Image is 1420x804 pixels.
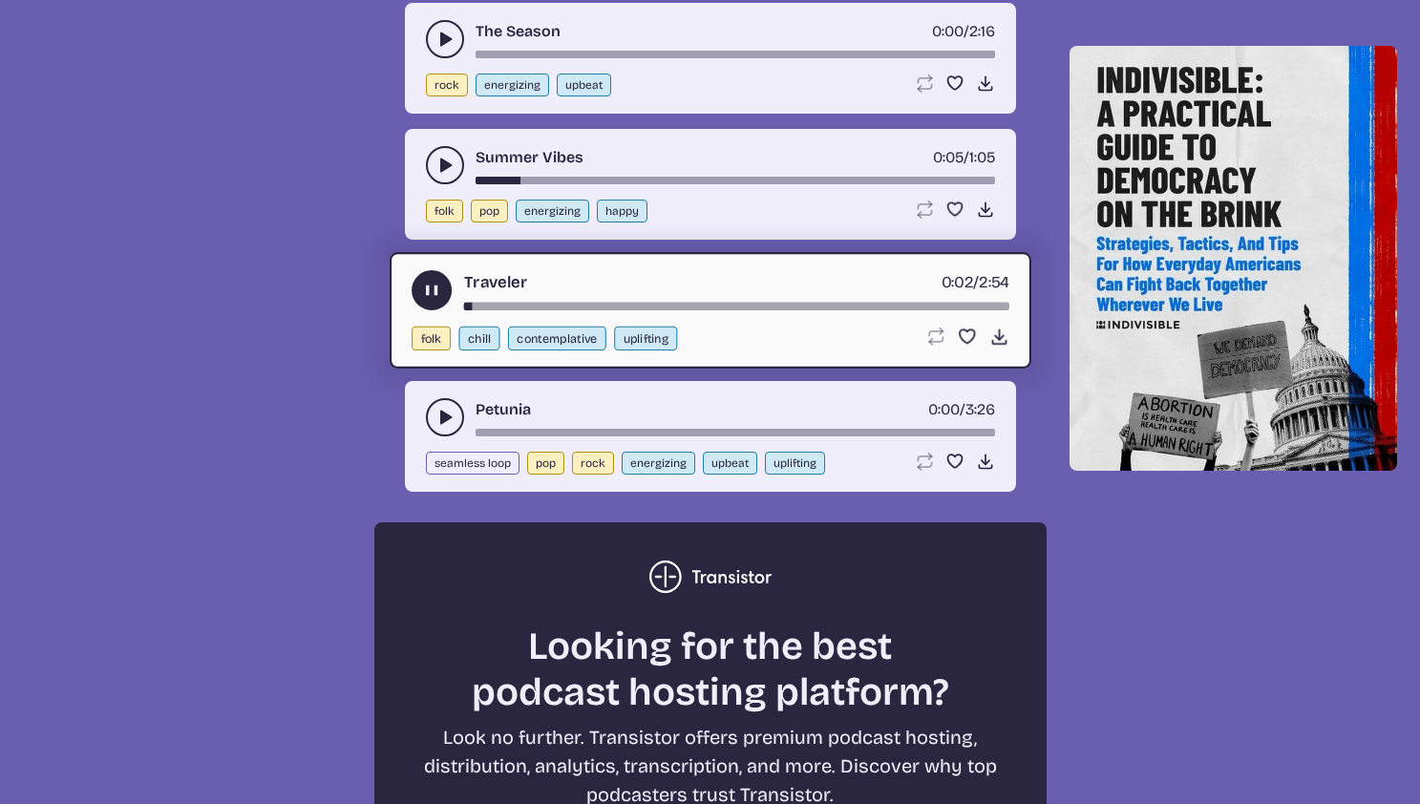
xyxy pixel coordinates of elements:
[941,272,973,291] span: timer
[614,327,677,350] button: uplifting
[765,452,825,475] button: uplifting
[458,327,499,350] button: chill
[412,327,451,350] button: folk
[957,327,977,347] button: Favorite
[933,146,995,169] div: /
[915,74,934,93] button: Loop
[476,177,995,184] div: song-time-bar
[965,400,995,418] span: 3:26
[476,398,531,421] a: Petunia
[572,452,614,475] button: rock
[1070,46,1398,471] img: Help save our democracy!
[941,270,1008,294] div: /
[649,561,772,593] img: Transistor logo
[463,270,526,294] a: Traveler
[557,74,611,96] button: upbeat
[945,200,964,219] button: Favorite
[476,429,995,436] div: song-time-bar
[979,272,1009,291] span: 2:54
[507,327,605,350] button: contemplative
[463,303,1008,310] div: song-time-bar
[703,452,757,475] button: upbeat
[426,74,468,96] button: rock
[597,200,647,222] button: happy
[426,20,464,58] button: play-pause toggle
[928,398,995,421] div: /
[969,148,995,166] span: 1:05
[426,398,464,436] button: play-pause toggle
[426,146,464,184] button: play-pause toggle
[516,200,589,222] button: energizing
[471,200,508,222] button: pop
[426,452,519,475] button: seamless loop
[932,22,964,40] span: timer
[945,452,964,471] button: Favorite
[924,327,944,347] button: Loop
[527,452,564,475] button: pop
[928,400,960,418] span: timer
[945,74,964,93] button: Favorite
[412,270,452,310] button: play-pause toggle
[476,74,549,96] button: energizing
[915,452,934,471] button: Loop
[476,20,561,43] a: The Season
[409,624,1012,715] h2: Looking for the best podcast hosting platform?
[622,452,695,475] button: energizing
[915,200,934,219] button: Loop
[932,20,995,43] div: /
[476,146,583,169] a: Summer Vibes
[933,148,964,166] span: timer
[426,200,463,222] button: folk
[476,51,995,58] div: song-time-bar
[969,22,995,40] span: 2:16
